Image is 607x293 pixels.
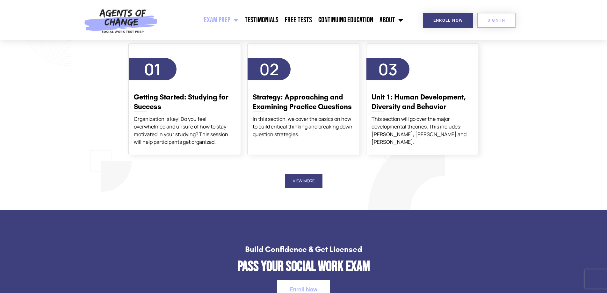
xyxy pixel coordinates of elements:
a: SIGN IN [477,13,516,28]
span: Enroll Now [433,18,463,22]
div: Organization is key! Do you feel overwhelmed and unsure of how to stay motivated in your studying... [134,115,235,146]
span: 01 [144,58,161,80]
a: Free Tests [282,12,315,28]
span: Enroll Now [290,287,317,292]
a: Exam Prep [201,12,242,28]
h3: Strategy: Approaching and Examining Practice Questions [253,92,354,112]
h3: Unit 1: Human Development, Diversity and Behavior [372,92,473,112]
h3: Getting Started: Studying for Success [134,92,235,112]
a: Enroll Now [423,13,473,28]
h2: Pass Your Social Work Exam [35,260,572,274]
button: View More [285,174,322,188]
h4: Build Confidence & Get Licensed [35,245,572,253]
a: About [376,12,406,28]
nav: Menu [161,12,406,28]
span: 03 [378,58,398,80]
span: SIGN IN [488,18,505,22]
span: 02 [259,58,279,80]
div: This section will go over the major developmental theories. This includes: [PERSON_NAME], [PERSON... [372,115,473,146]
a: Continuing Education [315,12,376,28]
a: Testimonials [242,12,282,28]
div: In this section, we cover the basics on how to build critical thinking and breaking down question... [253,115,354,138]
